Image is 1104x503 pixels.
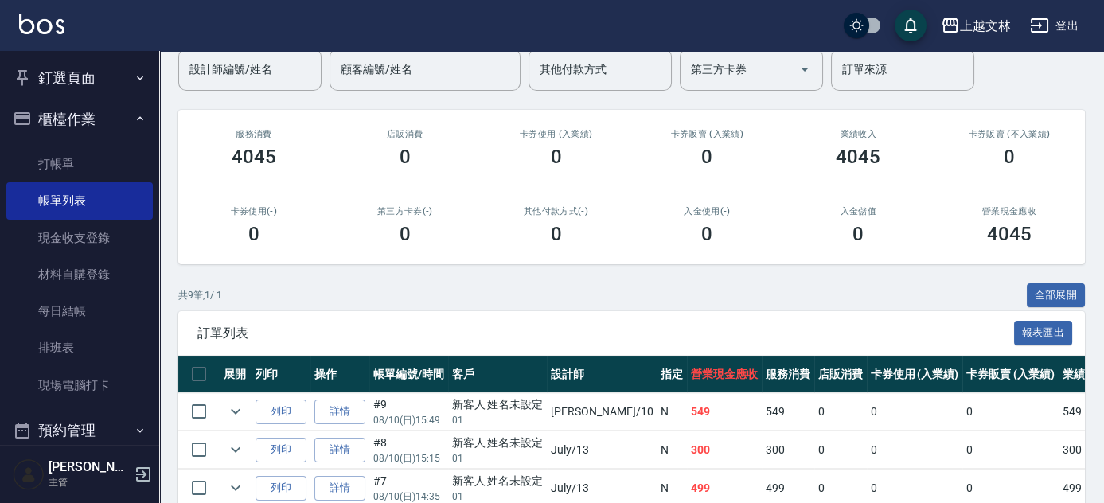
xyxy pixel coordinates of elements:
th: 卡券使用 (入業績) [867,356,963,393]
a: 帳單列表 [6,182,153,219]
a: 現金收支登錄 [6,220,153,256]
span: 訂單列表 [197,326,1014,341]
h3: 4045 [232,146,276,168]
td: 0 [962,431,1059,469]
h3: 0 [400,146,411,168]
button: 列印 [256,476,306,501]
button: expand row [224,400,248,423]
p: 08/10 (日) 15:15 [373,451,444,466]
h2: 卡券使用 (入業績) [500,129,613,139]
button: 釘選頁面 [6,57,153,99]
th: 展開 [220,356,252,393]
button: 登出 [1024,11,1085,41]
a: 材料自購登錄 [6,256,153,293]
button: 櫃檯作業 [6,99,153,140]
h2: 卡券使用(-) [197,206,310,216]
a: 報表匯出 [1014,325,1073,340]
h3: 0 [551,146,562,168]
h3: 0 [852,223,864,245]
td: 0 [962,393,1059,431]
td: N [657,431,687,469]
button: 列印 [256,400,306,424]
h2: 入金儲值 [802,206,915,216]
th: 指定 [657,356,687,393]
td: 0 [867,393,963,431]
th: 營業現金應收 [687,356,762,393]
p: 01 [452,451,544,466]
p: 08/10 (日) 15:49 [373,413,444,427]
th: 設計師 [547,356,657,393]
h3: 0 [701,146,712,168]
a: 詳情 [314,438,365,462]
td: #8 [369,431,448,469]
a: 現場電腦打卡 [6,367,153,404]
h3: 0 [248,223,259,245]
td: [PERSON_NAME] /10 [547,393,657,431]
h5: [PERSON_NAME] [49,459,130,475]
a: 每日結帳 [6,293,153,329]
img: Person [13,458,45,490]
td: N [657,393,687,431]
div: 上越文林 [960,16,1011,36]
td: 0 [867,431,963,469]
td: #9 [369,393,448,431]
h2: 其他付款方式(-) [500,206,613,216]
h2: 店販消費 [349,129,462,139]
td: 0 [814,393,867,431]
h3: 0 [701,223,712,245]
h3: 4045 [987,223,1032,245]
td: 0 [814,431,867,469]
h3: 0 [400,223,411,245]
p: 共 9 筆, 1 / 1 [178,288,222,302]
th: 服務消費 [762,356,814,393]
button: expand row [224,476,248,500]
button: save [895,10,927,41]
td: 300 [762,431,814,469]
button: 列印 [256,438,306,462]
button: expand row [224,438,248,462]
p: 主管 [49,475,130,489]
h2: 卡券販賣 (不入業績) [953,129,1066,139]
h3: 0 [551,223,562,245]
div: 新客人 姓名未設定 [452,396,544,413]
button: 上越文林 [934,10,1017,42]
td: 300 [687,431,762,469]
th: 帳單編號/時間 [369,356,448,393]
button: 預約管理 [6,410,153,451]
td: 549 [762,393,814,431]
h3: 4045 [836,146,880,168]
h2: 營業現金應收 [953,206,1066,216]
th: 列印 [252,356,310,393]
a: 排班表 [6,329,153,366]
img: Logo [19,14,64,34]
th: 店販消費 [814,356,867,393]
a: 打帳單 [6,146,153,182]
button: 報表匯出 [1014,321,1073,345]
h2: 第三方卡券(-) [349,206,462,216]
div: 新客人 姓名未設定 [452,435,544,451]
button: Open [792,57,817,82]
th: 操作 [310,356,369,393]
td: July /13 [547,431,657,469]
a: 詳情 [314,400,365,424]
div: 新客人 姓名未設定 [452,473,544,489]
h2: 業績收入 [802,129,915,139]
td: 549 [687,393,762,431]
h3: 0 [1004,146,1015,168]
a: 詳情 [314,476,365,501]
h3: 服務消費 [197,129,310,139]
h2: 卡券販賣 (入業績) [650,129,763,139]
h2: 入金使用(-) [650,206,763,216]
th: 卡券販賣 (入業績) [962,356,1059,393]
th: 客戶 [448,356,548,393]
button: 全部展開 [1027,283,1086,308]
p: 01 [452,413,544,427]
